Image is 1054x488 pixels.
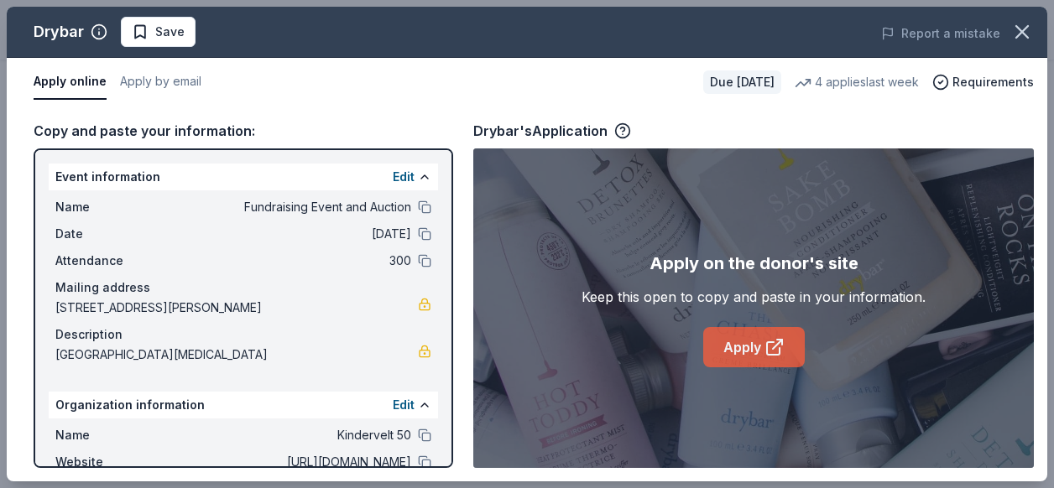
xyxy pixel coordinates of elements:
span: Name [55,197,168,217]
div: Drybar's Application [473,120,631,142]
span: Fundraising Event and Auction [168,197,411,217]
div: Due [DATE] [703,70,781,94]
span: [DATE] [168,224,411,244]
span: [STREET_ADDRESS][PERSON_NAME] [55,298,418,318]
button: Apply by email [120,65,201,100]
span: [URL][DOMAIN_NAME] [168,452,411,472]
button: Apply online [34,65,107,100]
div: 4 applies last week [795,72,919,92]
div: Keep this open to copy and paste in your information. [582,287,926,307]
div: Description [55,324,431,345]
div: Mailing address [55,278,431,298]
span: Name [55,425,168,445]
div: Drybar [34,18,84,45]
span: Attendance [55,251,168,271]
span: 300 [168,251,411,271]
span: [GEOGRAPHIC_DATA][MEDICAL_DATA] [55,345,418,365]
button: Save [121,17,196,47]
button: Edit [393,395,415,415]
span: Website [55,452,168,472]
span: Requirements [952,72,1034,92]
span: Save [155,22,185,42]
button: Requirements [932,72,1034,92]
button: Report a mistake [881,23,1000,44]
a: Apply [703,327,805,367]
div: Apply on the donor's site [650,250,858,277]
div: Event information [49,164,438,190]
button: Edit [393,167,415,187]
div: Organization information [49,392,438,418]
span: Date [55,224,168,244]
span: Kindervelt 50 [168,425,411,445]
div: Copy and paste your information: [34,120,453,142]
